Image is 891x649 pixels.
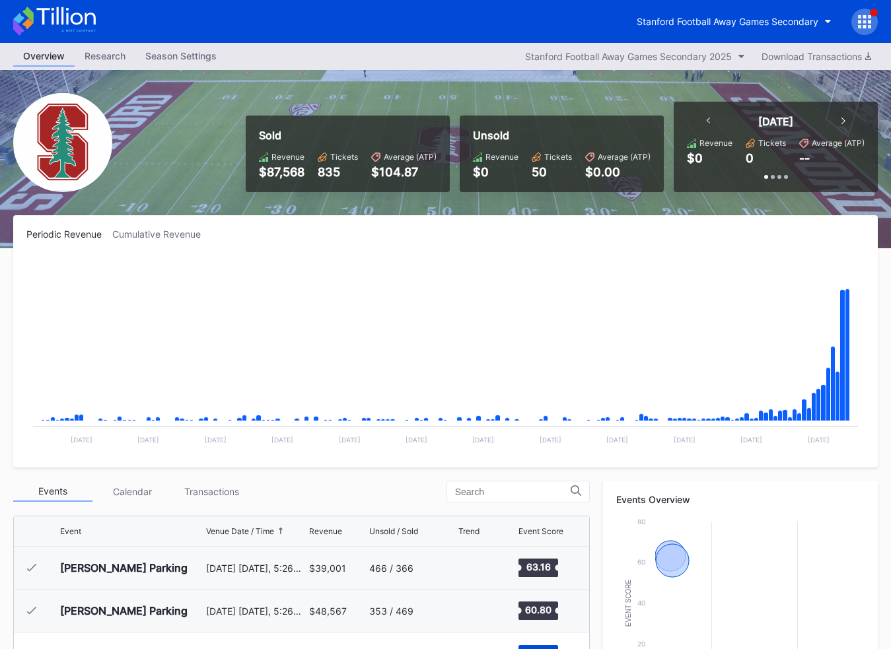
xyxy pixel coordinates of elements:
[371,165,437,179] div: $104.87
[309,605,347,617] div: $48,567
[808,436,830,444] text: [DATE]
[799,151,810,165] div: --
[458,551,498,584] svg: Chart title
[525,604,552,615] text: 60.80
[60,604,188,617] div: [PERSON_NAME] Parking
[637,558,645,566] text: 60
[206,605,306,617] div: [DATE] [DATE], 5:26PM
[71,436,92,444] text: [DATE]
[369,563,413,574] div: 466 / 366
[318,165,358,179] div: 835
[532,165,572,179] div: 50
[330,152,358,162] div: Tickets
[206,563,306,574] div: [DATE] [DATE], 5:26PM
[624,579,631,627] text: Event Score
[172,481,251,502] div: Transactions
[13,46,75,67] a: Overview
[544,152,572,162] div: Tickets
[92,481,172,502] div: Calendar
[598,152,651,162] div: Average (ATP)
[758,115,793,128] div: [DATE]
[518,48,752,65] button: Stanford Football Away Games Secondary 2025
[135,46,227,65] div: Season Settings
[812,138,865,148] div: Average (ATP)
[13,93,112,192] img: Stanford_Football_Away_Games_Secondary.png
[585,165,651,179] div: $0.00
[75,46,135,67] a: Research
[112,228,211,240] div: Cumulative Revenue
[26,228,112,240] div: Periodic Revenue
[699,138,732,148] div: Revenue
[137,436,159,444] text: [DATE]
[485,152,518,162] div: Revenue
[674,436,695,444] text: [DATE]
[740,436,762,444] text: [DATE]
[205,436,227,444] text: [DATE]
[384,152,437,162] div: Average (ATP)
[458,526,480,536] div: Trend
[526,561,551,572] text: 63.16
[472,436,494,444] text: [DATE]
[540,436,561,444] text: [DATE]
[758,138,786,148] div: Tickets
[259,129,437,142] div: Sold
[369,605,413,617] div: 353 / 469
[637,16,818,27] div: Stanford Football Away Games Secondary
[518,526,563,536] div: Event Score
[206,526,274,536] div: Venue Date / Time
[762,51,871,62] div: Download Transactions
[60,561,188,574] div: [PERSON_NAME] Parking
[271,436,293,444] text: [DATE]
[755,48,878,65] button: Download Transactions
[369,526,418,536] div: Unsold / Sold
[473,165,518,179] div: $0
[637,640,645,648] text: 20
[525,51,732,62] div: Stanford Football Away Games Secondary 2025
[135,46,227,67] a: Season Settings
[13,481,92,502] div: Events
[406,436,427,444] text: [DATE]
[746,151,754,165] div: 0
[60,526,81,536] div: Event
[606,436,628,444] text: [DATE]
[473,129,651,142] div: Unsold
[75,46,135,65] div: Research
[309,526,342,536] div: Revenue
[637,518,645,526] text: 80
[637,599,645,607] text: 40
[687,151,703,165] div: $0
[271,152,304,162] div: Revenue
[259,165,304,179] div: $87,568
[26,256,865,454] svg: Chart title
[455,487,571,497] input: Search
[339,436,361,444] text: [DATE]
[309,563,346,574] div: $39,001
[616,494,865,505] div: Events Overview
[627,9,841,34] button: Stanford Football Away Games Secondary
[458,594,498,627] svg: Chart title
